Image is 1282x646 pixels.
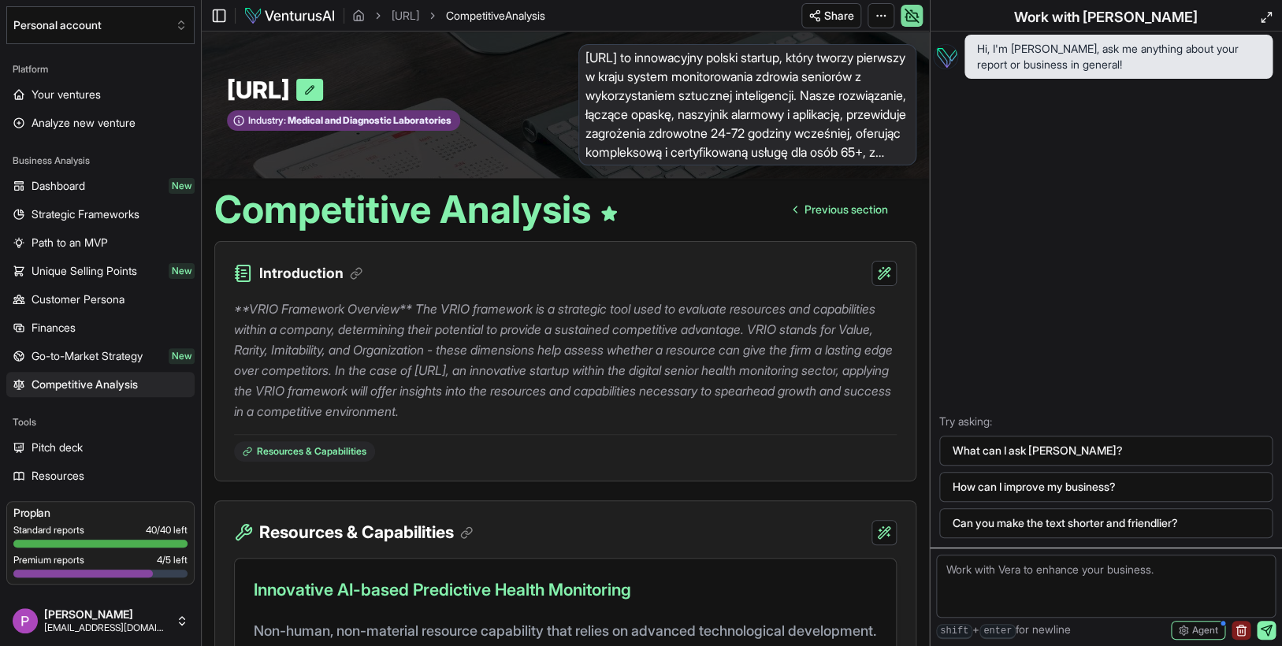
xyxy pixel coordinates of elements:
h3: Introduction [259,262,362,284]
h3: Innovative AI-based Predictive Health Monitoring [254,577,877,609]
span: Dashboard [32,178,85,194]
a: Go to previous page [781,194,901,225]
span: New [169,178,195,194]
span: New [169,263,195,279]
span: Path to an MVP [32,235,108,251]
span: Unique Selling Points [32,263,137,279]
p: **VRIO Framework Overview** The VRIO framework is a strategic tool used to evaluate resources and... [234,299,897,421]
a: Path to an MVP [6,230,195,255]
h2: Work with [PERSON_NAME] [1014,6,1198,28]
span: Analyze new venture [32,115,136,131]
a: Pitch deck [6,435,195,460]
span: Standard reports [13,524,84,536]
span: Medical and Diagnostic Laboratories [286,114,451,127]
span: [PERSON_NAME] [44,607,169,622]
span: 40 / 40 left [146,524,188,536]
div: Tools [6,410,195,435]
kbd: enter [979,624,1016,639]
a: Your ventures [6,82,195,107]
nav: pagination [781,194,901,225]
span: Analysis [505,9,545,22]
a: Unique Selling PointsNew [6,258,195,284]
a: Strategic Frameworks [6,202,195,227]
a: Customer Persona [6,287,195,312]
button: Share [801,3,861,28]
span: [URL] [227,76,296,104]
span: Your ventures [32,87,101,102]
span: Strategic Frameworks [32,206,139,222]
span: Go-to-Market Strategy [32,348,143,364]
span: [URL] to innowacyjny polski startup, który tworzy pierwszy w kraju system monitorowania zdrowia s... [578,44,917,165]
span: Hi, I'm [PERSON_NAME], ask me anything about your report or business in general! [977,41,1260,72]
a: Resources & Capabilities [234,441,375,462]
span: Previous section [805,202,888,217]
h3: Pro plan [13,505,188,521]
span: Pitch deck [32,440,83,455]
p: Try asking: [939,414,1273,429]
span: Industry: [248,114,286,127]
button: Can you make the text shorter and friendlier? [939,508,1273,538]
a: [URL] [392,8,419,24]
span: Premium reports [13,554,84,566]
span: Customer Persona [32,291,124,307]
span: Finances [32,320,76,336]
span: 4 / 5 left [157,554,188,566]
button: How can I improve my business? [939,472,1273,502]
button: [PERSON_NAME][EMAIL_ADDRESS][DOMAIN_NAME] [6,602,195,640]
kbd: shift [936,624,972,639]
h3: Resources & Capabilities [259,520,473,545]
div: Business Analysis [6,148,195,173]
button: Select an organization [6,6,195,44]
button: Agent [1171,621,1225,640]
h1: Competitive Analysis [214,191,619,228]
img: Vera [933,44,958,69]
a: Competitive Analysis [6,372,195,397]
nav: breadcrumb [352,8,545,24]
span: Share [824,8,854,24]
span: Resources [32,468,84,484]
div: Platform [6,57,195,82]
a: Resources [6,463,195,488]
a: DashboardNew [6,173,195,199]
button: Industry:Medical and Diagnostic Laboratories [227,110,460,132]
span: Agent [1192,624,1218,637]
a: Finances [6,315,195,340]
a: Analyze new venture [6,110,195,136]
span: + for newline [936,622,1071,639]
img: logo [243,6,336,25]
span: New [169,348,195,364]
span: [EMAIL_ADDRESS][DOMAIN_NAME] [44,622,169,634]
button: What can I ask [PERSON_NAME]? [939,436,1273,466]
a: Go-to-Market StrategyNew [6,343,195,369]
span: CompetitiveAnalysis [446,8,545,24]
span: Competitive Analysis [32,377,138,392]
img: ACg8ocIEZRFZ5eBGSrY8tHziHwGPNd-iD6-Ddmo02jE_QtJG7XFTow=s96-c [13,608,38,633]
